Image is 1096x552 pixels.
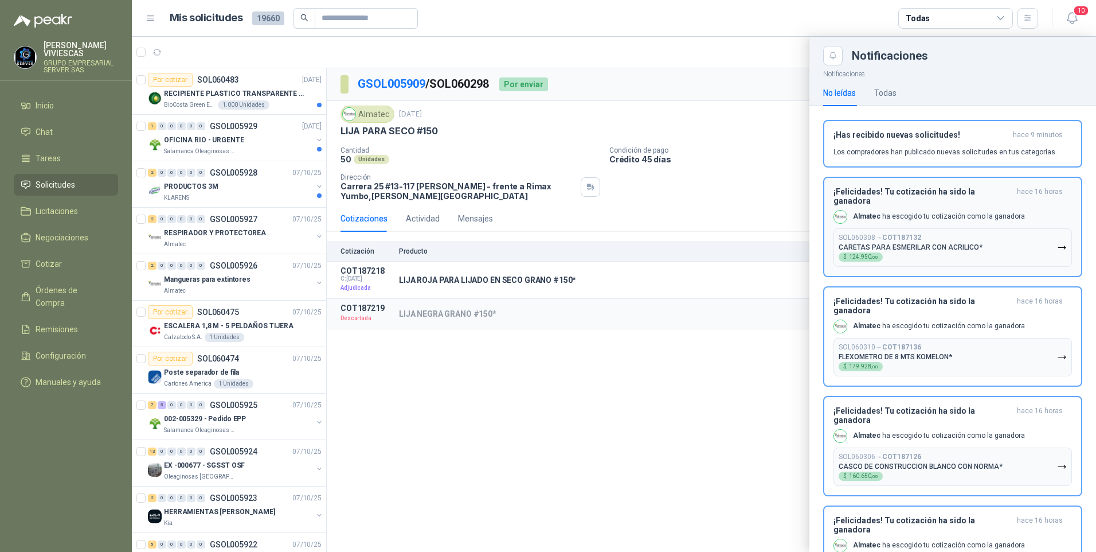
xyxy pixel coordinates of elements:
span: Remisiones [36,323,78,336]
span: ,00 [871,255,878,260]
button: ¡Felicidades! Tu cotización ha sido la ganadorahace 16 horas Company LogoAlmatec ha escogido tu c... [823,177,1082,277]
p: ha escogido tu cotización como la ganadora [853,541,1025,550]
h3: ¡Felicidades! Tu cotización ha sido la ganadora [833,297,1012,315]
a: Inicio [14,95,118,116]
span: 124.950 [849,254,878,260]
span: Chat [36,126,53,138]
span: Órdenes de Compra [36,284,107,309]
span: 160.650 [849,473,878,479]
a: Remisiones [14,318,118,340]
div: Todas [874,87,897,99]
p: FLEXOMETRO DE 8 MTS KOMELON* [839,353,952,361]
span: Manuales y ayuda [36,376,101,388]
div: $ [839,472,883,481]
span: hace 16 horas [1017,297,1063,315]
h3: ¡Felicidades! Tu cotización ha sido la ganadora [833,406,1012,425]
span: ,00 [871,474,878,479]
h3: ¡Felicidades! Tu cotización ha sido la ganadora [833,516,1012,534]
a: Cotizar [14,253,118,275]
h1: Mis solicitudes [170,10,243,26]
p: ha escogido tu cotización como la ganadora [853,212,1025,221]
span: hace 9 minutos [1013,130,1063,140]
p: GRUPO EMPRESARIAL SERVER SAS [44,60,118,73]
span: ,00 [871,364,878,370]
b: Almatec [853,541,880,549]
img: Company Logo [834,430,847,442]
span: Licitaciones [36,205,78,217]
button: SOL060306→COT187126CASCO DE CONSTRUCCION BLANCO CON NORMA*$160.650,00 [833,448,1072,486]
div: No leídas [823,87,856,99]
span: 19660 [252,11,284,25]
a: Chat [14,121,118,143]
p: CASCO DE CONSTRUCCION BLANCO CON NORMA* [839,462,1003,471]
p: Los compradores han publicado nuevas solicitudes en tus categorías. [833,147,1057,157]
span: search [300,14,308,22]
span: Negociaciones [36,231,88,244]
p: ha escogido tu cotización como la ganadora [853,431,1025,441]
button: ¡Has recibido nuevas solicitudes!hace 9 minutos Los compradores han publicado nuevas solicitudes ... [823,120,1082,168]
h3: ¡Felicidades! Tu cotización ha sido la ganadora [833,187,1012,205]
span: 179.928 [849,364,878,370]
div: Todas [906,12,930,25]
button: ¡Felicidades! Tu cotización ha sido la ganadorahace 16 horas Company LogoAlmatec ha escogido tu c... [823,286,1082,387]
img: Company Logo [834,320,847,333]
p: [PERSON_NAME] VIVIESCAS [44,41,118,57]
b: Almatec [853,322,880,330]
b: COT187132 [882,234,921,242]
button: ¡Felicidades! Tu cotización ha sido la ganadorahace 16 horas Company LogoAlmatec ha escogido tu c... [823,396,1082,496]
span: Solicitudes [36,178,75,191]
span: 10 [1073,5,1089,16]
img: Logo peakr [14,14,72,28]
b: Almatec [853,212,880,220]
span: hace 16 horas [1017,406,1063,425]
b: COT187136 [882,343,921,351]
span: Cotizar [36,258,62,270]
button: Close [823,46,843,65]
a: Solicitudes [14,174,118,196]
div: $ [839,252,883,262]
span: Tareas [36,152,61,165]
div: Notificaciones [852,50,1082,61]
a: Manuales y ayuda [14,371,118,393]
span: Configuración [36,349,86,362]
span: hace 16 horas [1017,187,1063,205]
a: Licitaciones [14,200,118,222]
p: Notificaciones [809,65,1096,80]
p: SOL060308 → [839,234,921,242]
a: Órdenes de Compra [14,279,118,314]
span: Inicio [36,99,54,112]
p: SOL060310 → [839,343,921,352]
button: SOL060308→COT187132CARETAS PARA ESMERILAR CON ACRILICO*$124.950,00 [833,228,1072,267]
a: Configuración [14,345,118,367]
img: Company Logo [834,539,847,552]
div: $ [839,362,883,371]
b: Almatec [853,432,880,440]
span: hace 16 horas [1017,516,1063,534]
button: 10 [1062,8,1082,29]
a: Negociaciones [14,227,118,248]
img: Company Logo [14,46,36,68]
a: Tareas [14,147,118,169]
p: CARETAS PARA ESMERILAR CON ACRILICO* [839,243,983,251]
img: Company Logo [834,211,847,223]
p: SOL060306 → [839,453,921,461]
button: SOL060310→COT187136FLEXOMETRO DE 8 MTS KOMELON*$179.928,00 [833,338,1072,376]
h3: ¡Has recibido nuevas solicitudes! [833,130,1008,140]
p: ha escogido tu cotización como la ganadora [853,321,1025,331]
b: COT187126 [882,453,921,461]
